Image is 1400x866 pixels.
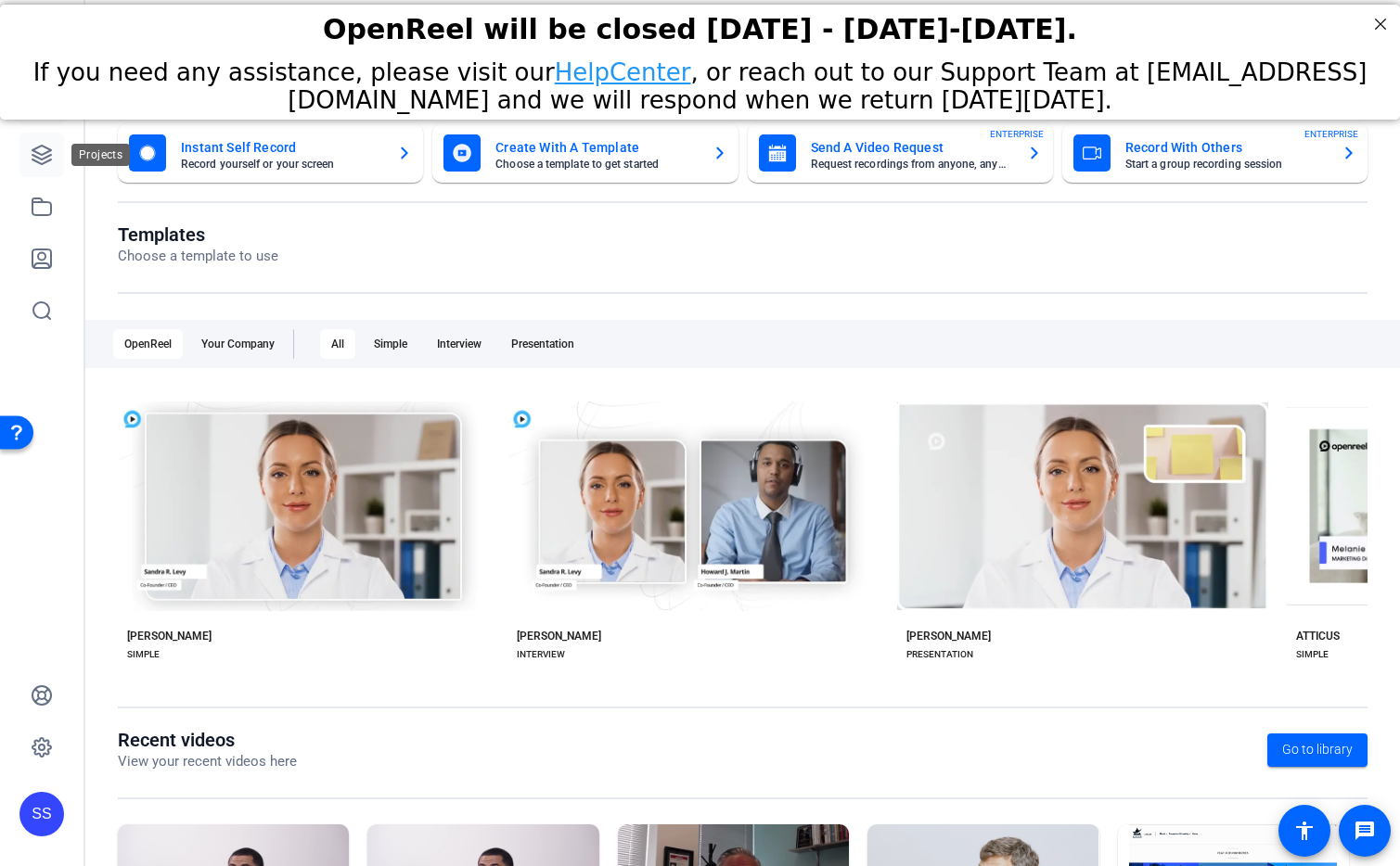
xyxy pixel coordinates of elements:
[811,159,1012,170] mat-card-subtitle: Request recordings from anyone, anywhere
[33,54,1368,109] span: If you need any assistance, please visit our , or reach out to our Support Team at [EMAIL_ADDRESS...
[555,54,691,82] a: HelpCenter
[906,629,991,643] div: [PERSON_NAME]
[190,329,286,359] div: Your Company
[127,629,212,643] div: [PERSON_NAME]
[118,223,278,246] h1: Templates
[1062,123,1368,183] button: Record With OthersStart a group recording sessionENTERPRISE
[1125,159,1327,170] mat-card-subtitle: Start a group recording session
[990,127,1044,141] span: ENTERPRISE
[1304,127,1358,141] span: ENTERPRISE
[363,329,418,359] div: Simple
[127,647,160,662] div: SIMPLE
[1296,647,1329,662] div: SIMPLE
[811,136,1012,159] mat-card-title: Send A Video Request
[1296,629,1340,643] div: ATTICUS
[118,123,423,183] button: Instant Self RecordRecord yourself or your screen
[906,647,973,662] div: PRESENTATION
[181,159,382,170] mat-card-subtitle: Record yourself or your screen
[320,329,355,359] div: All
[495,136,697,159] mat-card-title: Create With A Template
[432,123,738,183] button: Create With A TemplateChoose a template to get started
[1354,820,1376,842] mat-icon: message
[113,329,183,359] div: OpenReel
[426,329,493,359] div: Interview
[118,246,278,267] p: Choose a template to use
[1282,740,1353,759] span: Go to library
[1293,820,1316,842] mat-icon: accessibility
[517,629,601,643] div: [PERSON_NAME]
[1125,136,1327,159] mat-card-title: Record With Others
[71,144,130,166] div: Projects
[748,123,1053,183] button: Send A Video RequestRequest recordings from anyone, anywhereENTERPRISE
[118,751,297,772] p: View your recent videos here
[517,647,565,662] div: INTERVIEW
[181,136,382,159] mat-card-title: Instant Self Record
[19,792,64,836] div: SS
[495,159,697,170] mat-card-subtitle: Choose a template to get started
[23,8,1377,41] div: OpenReel will be closed [DATE] - [DATE]-[DATE].
[1267,733,1368,767] a: Go to library
[118,729,297,751] h1: Recent videos
[500,329,585,359] div: Presentation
